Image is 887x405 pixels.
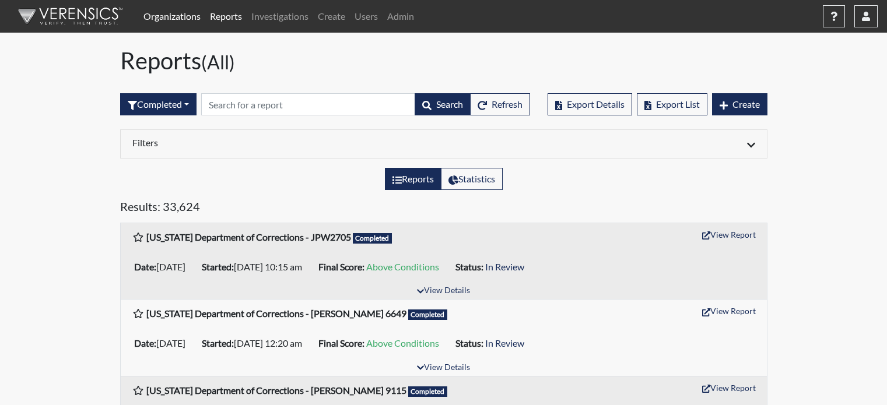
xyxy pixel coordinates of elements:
[247,5,313,28] a: Investigations
[656,98,700,110] span: Export List
[197,258,314,276] li: [DATE] 10:15 am
[146,231,351,242] b: [US_STATE] Department of Corrections - JPW2705
[492,98,523,110] span: Refresh
[383,5,419,28] a: Admin
[732,98,760,110] span: Create
[385,168,441,190] label: View the list of reports
[129,334,197,353] li: [DATE]
[205,5,247,28] a: Reports
[441,168,503,190] label: View statistics about completed interviews
[697,302,761,320] button: View Report
[415,93,471,115] button: Search
[412,283,475,299] button: View Details
[567,98,625,110] span: Export Details
[408,386,448,397] span: Completed
[120,199,767,218] h5: Results: 33,624
[134,261,156,272] b: Date:
[408,309,448,320] span: Completed
[712,93,767,115] button: Create
[697,379,761,397] button: View Report
[124,137,764,151] div: Click to expand/collapse filters
[201,93,415,115] input: Search by Registration ID, Interview Number, or Investigation Name.
[313,5,350,28] a: Create
[120,93,197,115] button: Completed
[318,261,364,272] b: Final Score:
[132,137,435,148] h6: Filters
[697,226,761,244] button: View Report
[366,261,439,272] span: Above Conditions
[455,337,483,348] b: Status:
[197,334,314,353] li: [DATE] 12:20 am
[353,233,392,244] span: Completed
[120,47,767,75] h1: Reports
[412,360,475,376] button: View Details
[146,308,406,319] b: [US_STATE] Department of Corrections - [PERSON_NAME] 6649
[485,261,524,272] span: In Review
[318,337,364,348] b: Final Score:
[470,93,530,115] button: Refresh
[129,258,197,276] li: [DATE]
[202,261,234,272] b: Started:
[201,51,235,73] small: (All)
[146,385,406,396] b: [US_STATE] Department of Corrections - [PERSON_NAME] 9115
[455,261,483,272] b: Status:
[548,93,632,115] button: Export Details
[202,337,234,348] b: Started:
[350,5,383,28] a: Users
[485,337,524,348] span: In Review
[366,337,439,348] span: Above Conditions
[139,5,205,28] a: Organizations
[436,98,463,110] span: Search
[637,93,707,115] button: Export List
[120,93,197,115] div: Filter by interview status
[134,337,156,348] b: Date:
